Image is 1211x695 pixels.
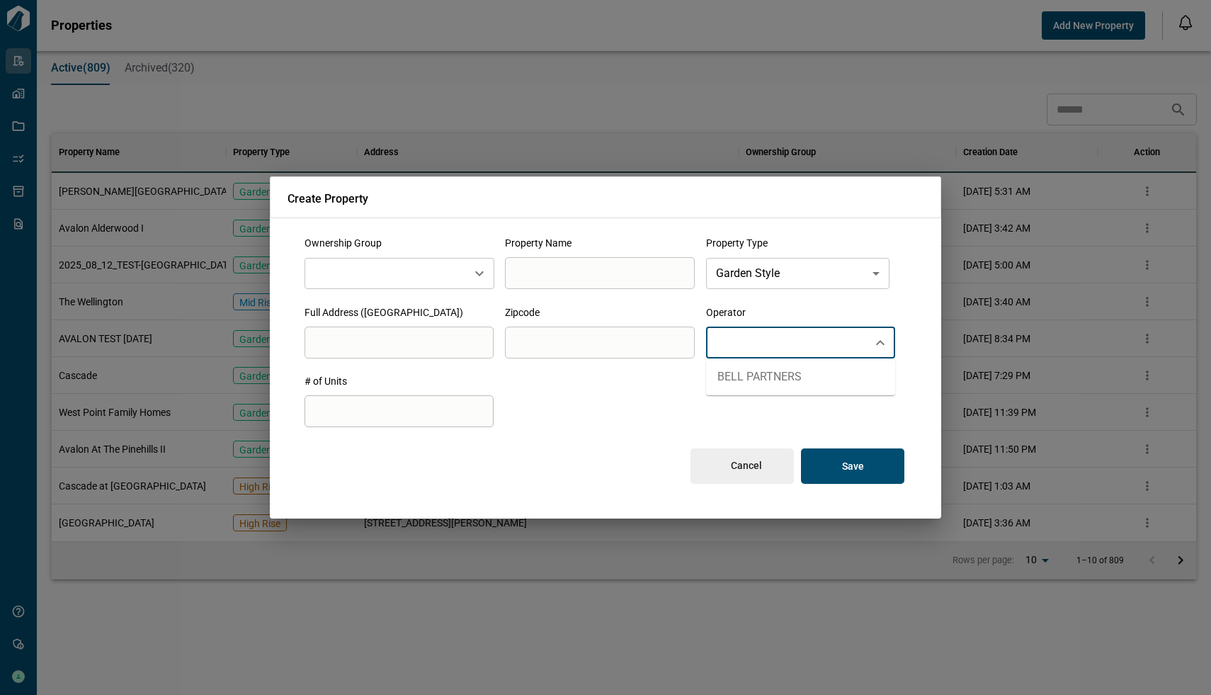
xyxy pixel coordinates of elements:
p: Cancel [731,459,762,472]
button: Close [870,333,890,353]
button: Cancel [690,448,794,484]
span: Property Name [505,237,572,249]
p: Save [842,460,864,473]
div: Garden Style [706,254,889,293]
span: # of Units [305,375,347,387]
p: Zipcode required* [515,361,684,375]
button: Open [470,264,489,283]
p: Ownership group required* [314,291,484,305]
input: search [505,322,694,362]
li: BELL PARTNERS [706,364,895,390]
h2: Create Property [270,176,941,218]
input: search [305,322,494,362]
span: Zipcode [505,307,540,318]
p: Project name required* [515,291,684,305]
button: Save [801,448,904,484]
span: Operator [706,307,746,318]
span: Full Address ([GEOGRAPHIC_DATA]) [305,307,463,318]
span: Property Type [706,237,768,249]
p: Example: [STREET_ADDRESS] [314,361,484,375]
input: search [505,253,694,293]
span: Ownership Group [305,237,382,249]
